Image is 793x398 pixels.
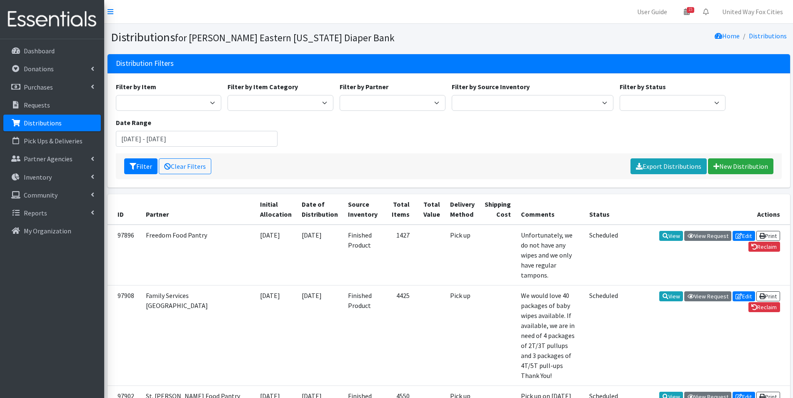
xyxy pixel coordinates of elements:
[159,158,211,174] a: Clear Filters
[124,158,158,174] button: Filter
[452,82,530,92] label: Filter by Source Inventory
[297,285,343,385] td: [DATE]
[3,133,101,149] a: Pick Ups & Deliveries
[756,291,780,301] a: Print
[383,225,414,285] td: 1427
[116,118,151,128] label: Date Range
[659,291,683,301] a: View
[108,194,141,225] th: ID
[3,115,101,131] a: Distributions
[748,302,780,312] a: Reclaim
[445,194,480,225] th: Delivery Method
[297,194,343,225] th: Date of Distribution
[733,291,755,301] a: Edit
[3,187,101,203] a: Community
[749,32,787,40] a: Distributions
[748,242,780,252] a: Reclaim
[297,225,343,285] td: [DATE]
[116,59,174,68] h3: Distribution Filters
[715,32,740,40] a: Home
[708,158,773,174] a: New Distribution
[480,194,516,225] th: Shipping Cost
[3,223,101,239] a: My Organization
[141,285,255,385] td: Family Services [GEOGRAPHIC_DATA]
[343,194,383,225] th: Source Inventory
[3,169,101,185] a: Inventory
[108,225,141,285] td: 97896
[141,194,255,225] th: Partner
[24,119,62,127] p: Distributions
[24,173,52,181] p: Inventory
[733,231,755,241] a: Edit
[383,194,414,225] th: Total Items
[3,79,101,95] a: Purchases
[3,43,101,59] a: Dashboard
[24,209,47,217] p: Reports
[108,285,141,385] td: 97908
[415,194,445,225] th: Total Value
[715,3,790,20] a: United Way Fox Cities
[343,285,383,385] td: Finished Product
[3,60,101,77] a: Donations
[141,225,255,285] td: Freedom Food Pantry
[630,3,674,20] a: User Guide
[116,82,156,92] label: Filter by Item
[175,32,395,44] small: for [PERSON_NAME] Eastern [US_STATE] Diaper Bank
[516,225,584,285] td: Unfortunately, we do not have any wipes and we only have regular tampons.
[677,3,696,20] a: 15
[24,101,50,109] p: Requests
[623,194,790,225] th: Actions
[24,227,71,235] p: My Organization
[255,225,297,285] td: [DATE]
[255,285,297,385] td: [DATE]
[584,194,623,225] th: Status
[630,158,707,174] a: Export Distributions
[24,65,54,73] p: Donations
[684,291,731,301] a: View Request
[445,225,480,285] td: Pick up
[3,150,101,167] a: Partner Agencies
[584,285,623,385] td: Scheduled
[445,285,480,385] td: Pick up
[516,285,584,385] td: We would love 40 packages of baby wipes available. If available, we are in need of 4 packages of ...
[687,7,694,13] span: 15
[383,285,414,385] td: 4425
[343,225,383,285] td: Finished Product
[24,83,53,91] p: Purchases
[111,30,446,45] h1: Distributions
[659,231,683,241] a: View
[620,82,666,92] label: Filter by Status
[24,155,73,163] p: Partner Agencies
[684,231,731,241] a: View Request
[756,231,780,241] a: Print
[228,82,298,92] label: Filter by Item Category
[255,194,297,225] th: Initial Allocation
[3,5,101,33] img: HumanEssentials
[584,225,623,285] td: Scheduled
[340,82,388,92] label: Filter by Partner
[516,194,584,225] th: Comments
[116,131,278,147] input: January 1, 2011 - December 31, 2011
[24,47,55,55] p: Dashboard
[24,191,58,199] p: Community
[24,137,83,145] p: Pick Ups & Deliveries
[3,205,101,221] a: Reports
[3,97,101,113] a: Requests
